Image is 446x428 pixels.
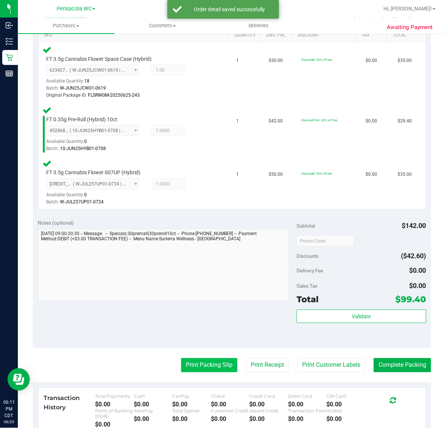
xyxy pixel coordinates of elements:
span: $99.40 [396,294,426,305]
span: Batch: [47,85,59,91]
span: Deliveries [238,22,279,29]
iframe: Resource center [7,368,30,391]
a: Customers [114,18,211,34]
div: Available Quantity: [47,76,143,90]
span: 1 [237,171,239,178]
span: FT 3.5g Cannabis Flower Space Case (Hybrid) [47,56,152,63]
div: Total Spendr [173,408,211,414]
span: $50.00 [269,57,283,64]
a: Deliveries [211,18,307,34]
inline-svg: Inventory [6,38,13,45]
span: $0.00 [366,57,377,64]
span: Validate [352,314,371,320]
span: $0.00 [366,118,377,125]
span: $29.40 [398,118,412,125]
div: $0.00 [288,416,327,423]
a: Tax [361,32,384,38]
div: AeroPay [134,408,173,414]
div: $0.00 [327,401,366,408]
span: Purchases [18,22,114,29]
span: W-JUN25JCW01-0619 [60,85,106,91]
span: 0 [85,192,87,197]
button: Print Receipt [246,358,289,372]
span: 30premall: 30% off line [301,172,332,175]
p: 06:11 PM CDT [3,399,15,419]
span: $35.00 [398,57,412,64]
div: Gift Card [327,394,366,399]
div: Order detail saved successfully [186,6,273,13]
div: Check [211,394,250,399]
button: Print Packing Slip [181,358,237,372]
div: CanPay [173,394,211,399]
span: Discounts [297,249,319,263]
div: Issued Credit [250,408,288,414]
a: Quantity [234,32,257,38]
div: $0.00 [211,416,250,423]
div: Credit Card [250,394,288,399]
span: Notes (optional) [38,220,74,226]
span: Customers [115,22,211,29]
span: ($42.60) [401,252,426,260]
div: Cash [134,394,173,399]
span: $50.00 [269,171,283,178]
div: $0.00 [173,416,211,423]
span: $0.00 [409,267,426,275]
button: Complete Packing [374,358,431,372]
inline-svg: Reports [6,70,13,77]
span: $0.00 [409,282,426,290]
button: Print Customer Labels [297,358,365,372]
div: $0.00 [134,401,173,408]
span: 1 [237,57,239,64]
span: $0.00 [366,171,377,178]
span: 30premall: 30% off line [301,58,332,62]
div: $0.00 [173,401,211,408]
span: 30preroll10ct: 30% off line [301,118,338,122]
span: FT 0.35g Pre-Roll (Hybrid) 10ct [47,116,118,123]
input: Promo Code [297,235,354,247]
a: SKU [44,32,226,38]
inline-svg: Retail [6,54,13,61]
span: FLSRWGM-20250625-243 [88,93,140,98]
a: Unit Price [266,32,289,38]
div: Total Payments [95,394,134,399]
span: Awaiting Payment [387,23,433,32]
span: Original Package ID: [47,93,87,98]
div: Customer Credit [211,408,250,414]
span: Sales Tax [297,283,317,289]
p: 08/25 [3,419,15,425]
span: $42.00 [269,118,283,125]
div: $0.00 [327,416,366,423]
span: W-JUL257UP01-0724 [60,199,104,204]
div: $0.00 [211,401,250,408]
div: $0.00 [288,401,327,408]
span: 1 [237,118,239,125]
div: $0.00 [250,416,288,423]
span: Total [297,294,319,305]
inline-svg: Inbound [6,22,13,29]
a: Purchases [18,18,114,34]
div: Debit Card [288,394,327,399]
div: Point of Banking (POB) [95,408,134,419]
span: Batch: [47,146,59,151]
a: Discount [298,32,353,38]
div: $0.00 [134,416,173,423]
div: Available Quantity: [47,190,143,204]
a: Total [393,32,416,38]
span: FT 3.5g Cannabis Flower 007UP (Hybrid) [47,169,141,176]
span: 18 [85,78,90,84]
span: $142.00 [402,222,426,229]
span: 0 [85,139,87,144]
div: Voided [327,408,366,414]
span: Subtotal [297,223,315,229]
span: Pensacola WC [57,6,92,12]
span: Batch: [47,199,59,204]
span: Delivery Fee [297,268,323,274]
div: $0.00 [250,401,288,408]
span: 10-JUN25HYB01-0708 [60,146,106,151]
div: Transaction Fees [288,408,327,414]
span: Hi, [PERSON_NAME]! [383,6,432,12]
div: $0.00 [95,401,134,408]
span: $35.00 [398,171,412,178]
button: Validate [297,310,426,323]
div: Available Quantity: [47,136,143,151]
